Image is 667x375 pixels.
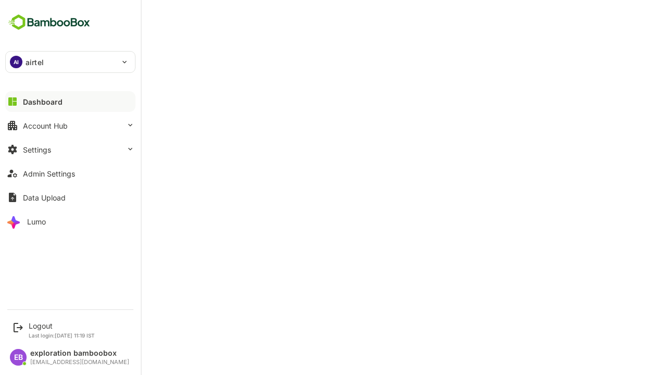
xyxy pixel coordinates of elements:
div: Settings [23,145,51,154]
div: Logout [29,321,95,330]
div: Admin Settings [23,169,75,178]
div: EB [10,349,27,366]
button: Lumo [5,211,135,232]
div: AIairtel [6,52,135,72]
img: BambooboxFullLogoMark.5f36c76dfaba33ec1ec1367b70bb1252.svg [5,12,93,32]
div: exploration bamboobox [30,349,129,358]
div: Data Upload [23,193,66,202]
div: Lumo [27,217,46,226]
button: Admin Settings [5,163,135,184]
p: Last login: [DATE] 11:19 IST [29,332,95,339]
div: Dashboard [23,97,63,106]
div: AI [10,56,22,68]
button: Data Upload [5,187,135,208]
div: Account Hub [23,121,68,130]
div: [EMAIL_ADDRESS][DOMAIN_NAME] [30,359,129,366]
button: Settings [5,139,135,160]
p: airtel [26,57,44,68]
button: Dashboard [5,91,135,112]
button: Account Hub [5,115,135,136]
